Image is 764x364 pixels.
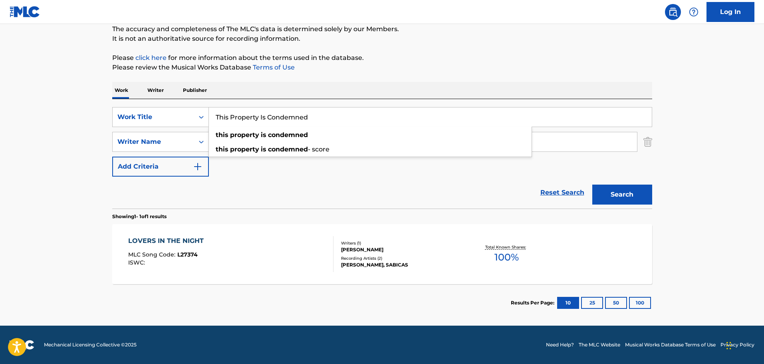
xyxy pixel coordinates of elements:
span: - score [308,145,329,153]
p: Work [112,82,131,99]
span: MLC Song Code : [128,251,177,258]
button: 50 [605,297,627,309]
div: Help [686,4,702,20]
iframe: Chat Widget [724,326,764,364]
strong: this [216,131,228,139]
div: [PERSON_NAME] [341,246,462,253]
strong: property [230,145,259,153]
span: ISWC : [128,259,147,266]
p: Writer [145,82,166,99]
p: Results Per Page: [511,299,556,306]
p: Please review the Musical Works Database [112,63,652,72]
a: Need Help? [546,341,574,348]
p: Publisher [181,82,209,99]
button: 100 [629,297,651,309]
span: Mechanical Licensing Collective © 2025 [44,341,137,348]
img: logo [10,340,34,350]
strong: property [230,131,259,139]
a: The MLC Website [579,341,620,348]
img: help [689,7,699,17]
p: It is not an authoritative source for recording information. [112,34,652,44]
img: MLC Logo [10,6,40,18]
img: Delete Criterion [643,132,652,152]
button: 25 [581,297,603,309]
a: Terms of Use [251,64,295,71]
a: Reset Search [536,184,588,201]
span: 100 % [494,250,519,265]
button: Add Criteria [112,157,209,177]
strong: is [261,131,266,139]
img: search [668,7,678,17]
div: Recording Artists ( 2 ) [341,255,462,261]
p: Please for more information about the terms used in the database. [112,53,652,63]
button: Search [592,185,652,205]
a: Musical Works Database Terms of Use [625,341,716,348]
div: Work Title [117,112,189,122]
span: L27374 [177,251,198,258]
div: [PERSON_NAME], SABICAS [341,261,462,269]
div: Drag [726,334,731,358]
div: Writer Name [117,137,189,147]
strong: condemned [268,131,308,139]
strong: condemned [268,145,308,153]
img: 9d2ae6d4665cec9f34b9.svg [193,162,202,171]
a: click here [135,54,167,62]
strong: this [216,145,228,153]
a: Log In [706,2,754,22]
div: Writers ( 1 ) [341,240,462,246]
button: 10 [557,297,579,309]
p: Showing 1 - 1 of 1 results [112,213,167,220]
div: LOVERS IN THE NIGHT [128,236,208,246]
a: Public Search [665,4,681,20]
a: Privacy Policy [720,341,754,348]
a: LOVERS IN THE NIGHTMLC Song Code:L27374ISWC:Writers (1)[PERSON_NAME]Recording Artists (2)[PERSON_... [112,224,652,284]
strong: is [261,145,266,153]
form: Search Form [112,107,652,209]
p: The accuracy and completeness of The MLC's data is determined solely by our Members. [112,24,652,34]
p: Total Known Shares: [485,244,528,250]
